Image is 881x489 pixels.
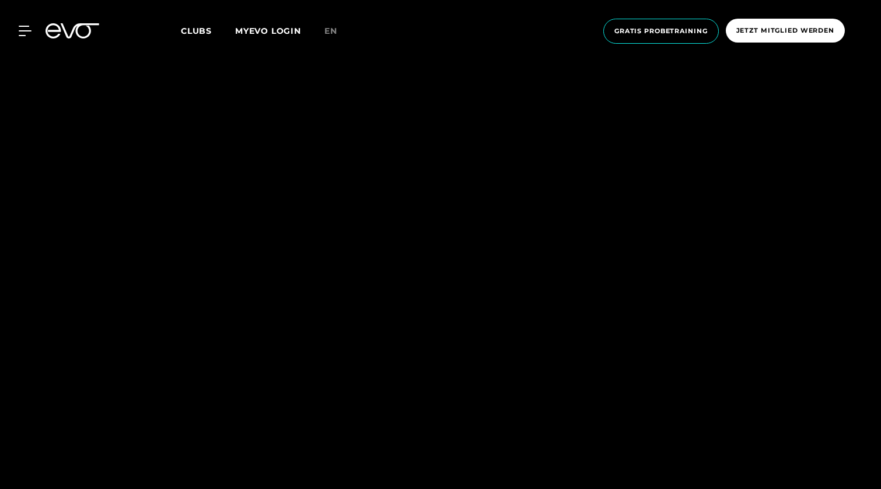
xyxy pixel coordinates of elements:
[600,19,722,44] a: Gratis Probetraining
[235,26,301,36] a: MYEVO LOGIN
[722,19,848,44] a: Jetzt Mitglied werden
[736,26,834,36] span: Jetzt Mitglied werden
[324,24,351,38] a: en
[614,26,708,36] span: Gratis Probetraining
[181,26,212,36] span: Clubs
[324,26,337,36] span: en
[181,25,235,36] a: Clubs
